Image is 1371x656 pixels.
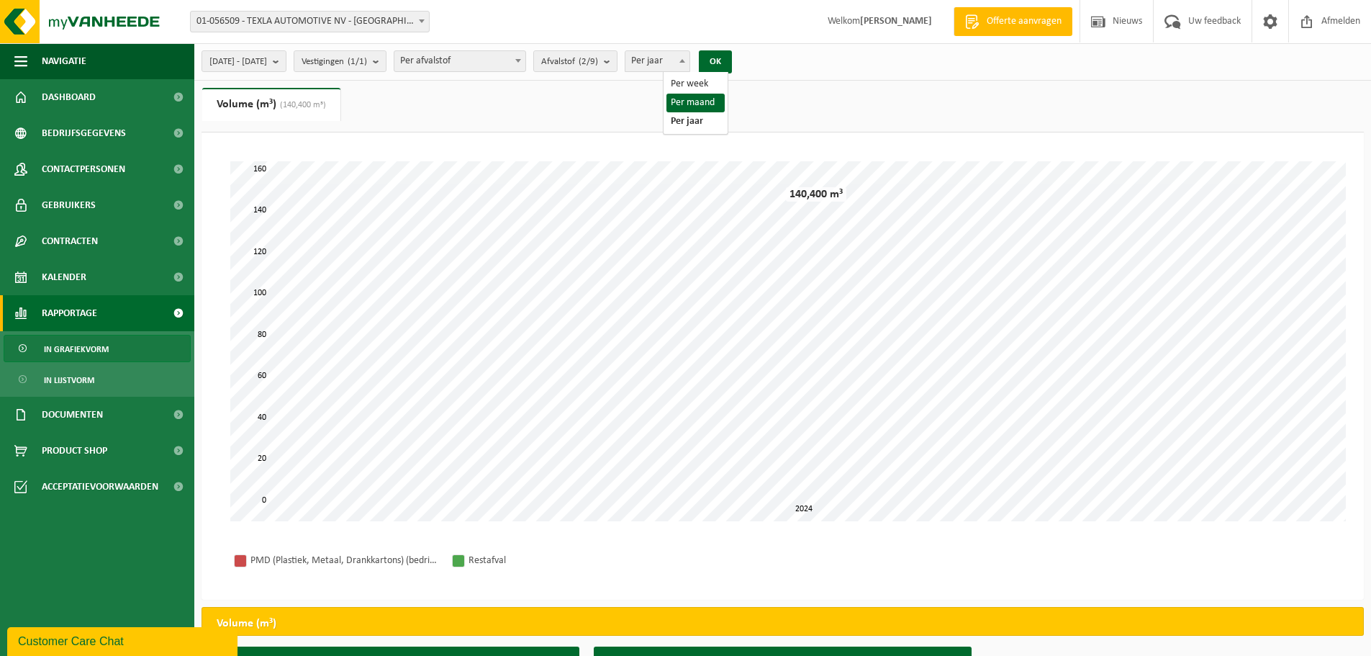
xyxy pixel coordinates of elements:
span: Per afvalstof [394,51,525,71]
span: Per jaar [625,50,690,72]
span: (140,400 m³) [276,101,326,109]
button: [DATE] - [DATE] [202,50,286,72]
li: Per week [666,75,725,94]
h2: Volume (m³) [202,608,291,639]
span: [DATE] - [DATE] [209,51,267,73]
span: 01-056509 - TEXLA AUTOMOTIVE NV - SINT-NIKLAAS [191,12,429,32]
span: Acceptatievoorwaarden [42,469,158,505]
button: Vestigingen(1/1) [294,50,386,72]
div: Restafval [469,552,656,570]
span: 01-056509 - TEXLA AUTOMOTIVE NV - SINT-NIKLAAS [190,11,430,32]
button: Afvalstof(2/9) [533,50,617,72]
span: Per afvalstof [394,50,526,72]
span: Contactpersonen [42,151,125,187]
span: Per jaar [625,51,689,71]
span: Product Shop [42,433,107,469]
span: Afvalstof [541,51,598,73]
li: Per jaar [666,112,725,131]
li: Per maand [666,94,725,112]
a: In grafiekvorm [4,335,191,362]
span: Vestigingen [302,51,367,73]
a: Offerte aanvragen [954,7,1072,36]
button: OK [699,50,732,73]
strong: [PERSON_NAME] [860,16,932,27]
span: Bedrijfsgegevens [42,115,126,151]
span: Offerte aanvragen [983,14,1065,29]
div: PMD (Plastiek, Metaal, Drankkartons) (bedrijven) [250,552,438,570]
iframe: chat widget [7,624,240,656]
div: 140,400 m³ [786,187,846,202]
a: Volume (m³) [202,88,340,121]
span: Rapportage [42,295,97,331]
span: In grafiekvorm [44,336,109,363]
span: Dashboard [42,79,96,115]
span: Contracten [42,223,98,259]
span: In lijstvorm [44,367,94,394]
span: Navigatie [42,43,86,79]
span: Documenten [42,397,103,433]
span: Kalender [42,259,86,295]
span: Gebruikers [42,187,96,223]
count: (1/1) [348,57,367,66]
a: In lijstvorm [4,366,191,393]
count: (2/9) [579,57,598,66]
